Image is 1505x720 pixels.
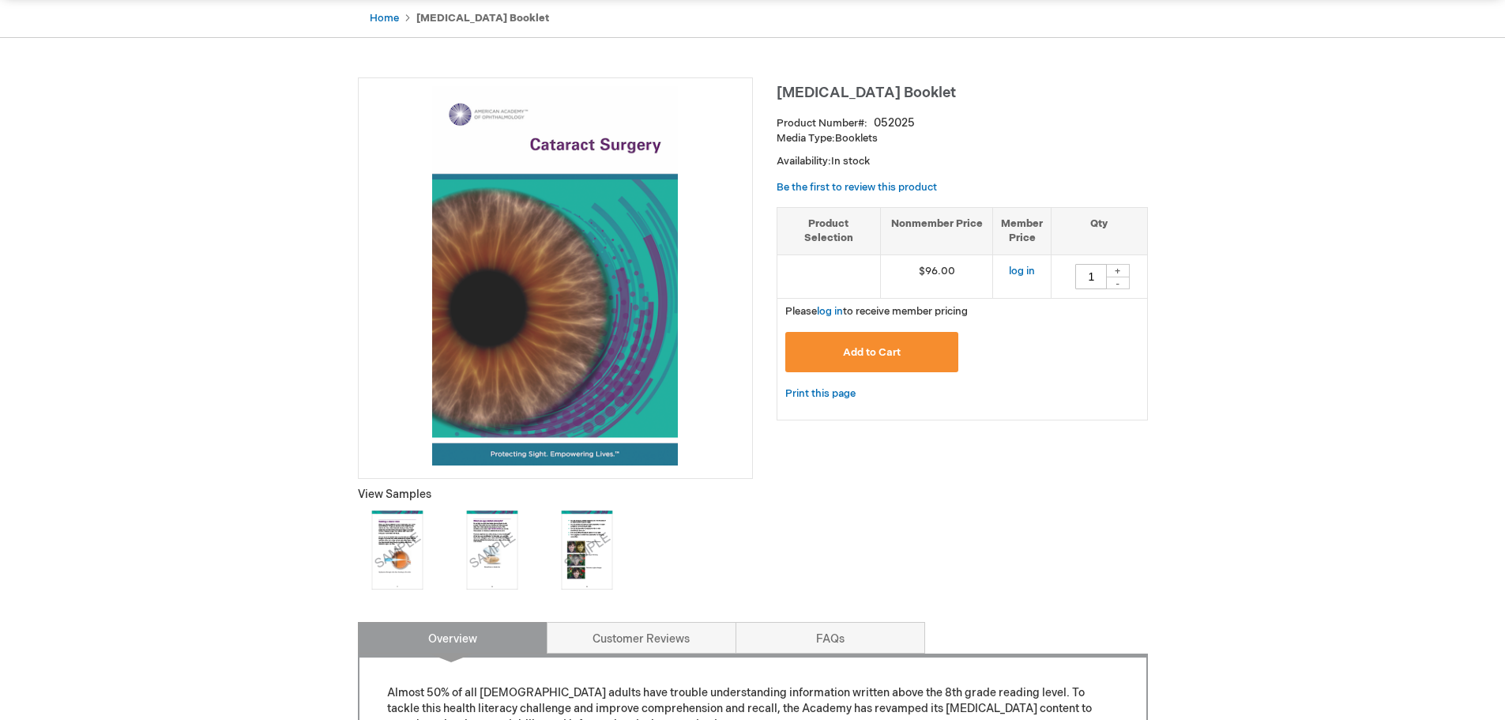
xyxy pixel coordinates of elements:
a: Customer Reviews [547,622,736,654]
img: Click to view [453,511,532,590]
img: Click to view [358,511,437,590]
img: Cataract Surgery Booklet [432,86,677,466]
div: + [1106,264,1130,277]
th: Nonmember Price [880,207,993,254]
a: log in [817,305,843,318]
div: - [1106,277,1130,289]
th: Product Selection [777,207,881,254]
a: log in [1009,265,1035,277]
p: Availability: [777,154,1148,169]
a: Print this page [785,384,856,404]
button: Add to Cart [785,332,959,372]
a: Home [370,12,399,25]
input: Qty [1075,264,1107,289]
span: Add to Cart [843,346,901,359]
strong: Media Type: [777,132,835,145]
span: Please to receive member pricing [785,305,968,318]
span: In stock [831,155,870,168]
a: Overview [358,622,547,654]
td: $96.00 [880,254,993,298]
a: FAQs [736,622,925,654]
th: Member Price [993,207,1052,254]
th: Qty [1052,207,1147,254]
strong: Product Number [777,117,867,130]
div: 052025 [874,115,915,131]
img: Click to view [547,511,626,590]
p: Booklets [777,131,1148,146]
a: Be the first to review this product [777,181,937,194]
strong: [MEDICAL_DATA] Booklet [416,12,549,25]
p: View Samples [358,487,753,503]
span: [MEDICAL_DATA] Booklet [777,85,956,101]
